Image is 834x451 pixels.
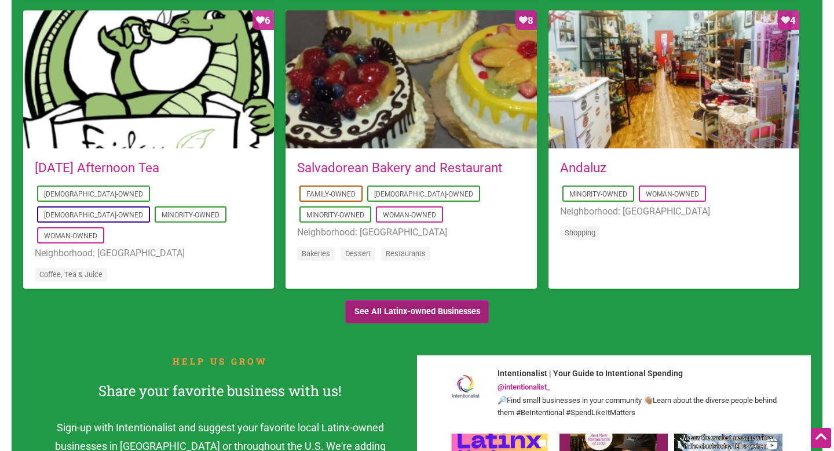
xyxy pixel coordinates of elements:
li: Neighborhood: [GEOGRAPHIC_DATA] [297,225,525,240]
a: Shopping [565,228,595,237]
h2: HELP US GROW [51,355,389,372]
a: [DATE] Afternoon Tea [35,160,159,175]
a: Minority-Owned [162,211,220,219]
a: @intentionalist_ [498,383,550,391]
a: Minority-Owned [306,211,364,219]
a: [DEMOGRAPHIC_DATA]-Owned [374,190,473,198]
a: [DEMOGRAPHIC_DATA]-Owned [44,211,143,219]
a: Salvadorean Bakery and Restaurant [297,160,502,175]
a: Coffee, Tea & Juice [39,270,103,279]
a: Woman-Owned [44,232,97,240]
a: Restaurants [386,249,426,258]
h1: Share your favorite business with us! [51,381,389,401]
a: Family-Owned [306,190,356,198]
a: Woman-Owned [383,211,436,219]
div: 🔎Find small businesses in your community 👋🏽Learn about the diverse people behind them #BeIntentio... [498,395,782,419]
a: Woman-Owned [646,190,699,198]
li: Neighborhood: [GEOGRAPHIC_DATA] [35,246,262,261]
a: Andaluz [560,160,606,175]
a: Minority-Owned [569,190,627,198]
img: @intentionalist_ [445,368,486,408]
h5: Intentionalist | Your Guide to Intentional Spending [498,368,782,380]
a: [DEMOGRAPHIC_DATA]-Owned [44,190,143,198]
div: Scroll Back to Top [811,428,831,448]
a: See All Latinx-owned Businesses [345,300,489,324]
li: Neighborhood: [GEOGRAPHIC_DATA] [560,204,788,219]
a: Dessert [345,249,371,258]
a: Bakeries [302,249,330,258]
